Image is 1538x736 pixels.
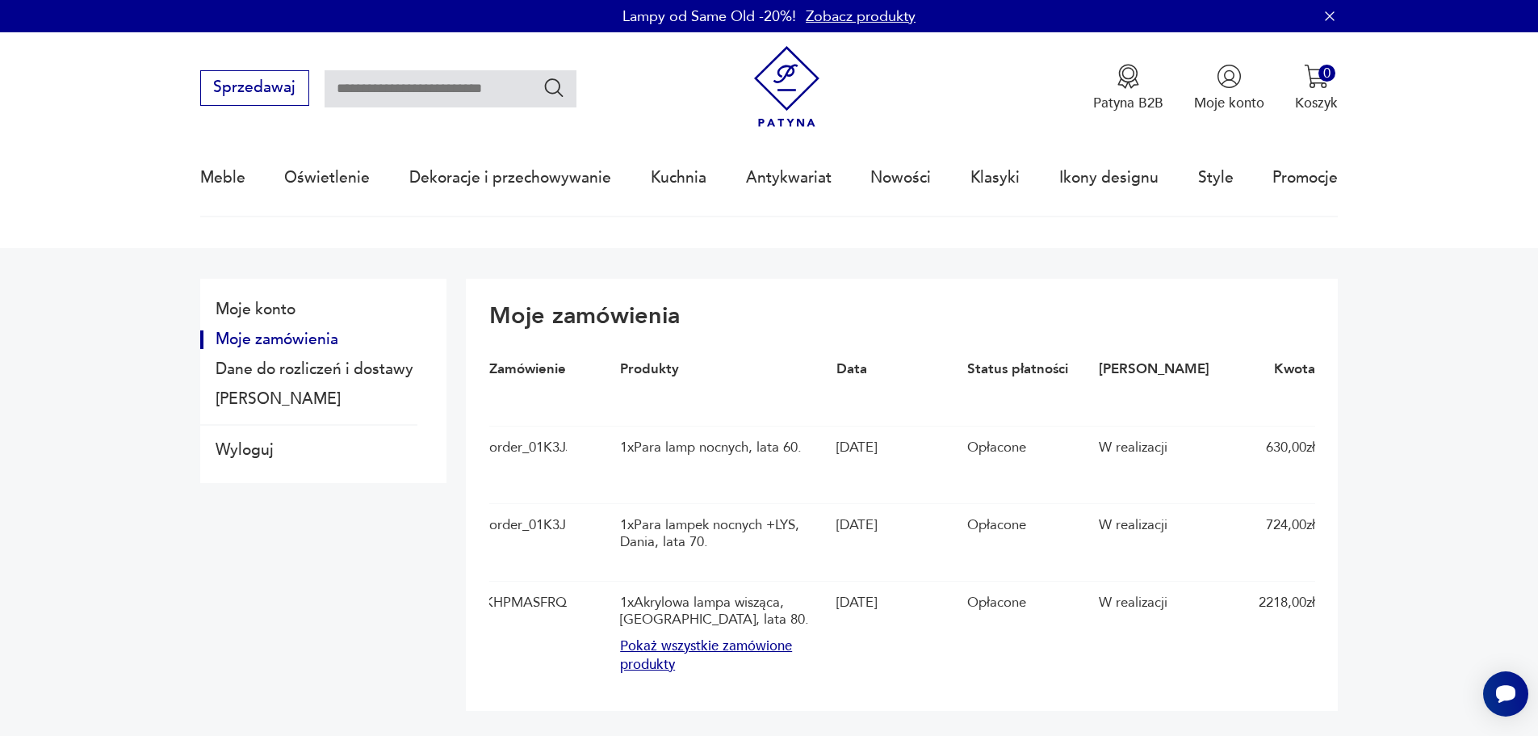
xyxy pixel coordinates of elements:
a: Zobacz produkty [806,6,916,27]
button: Moje konto [1194,64,1264,112]
a: Dekoracje i przechowywanie [409,141,611,215]
img: Ikonka użytkownika [1217,64,1242,89]
div: order_01K3JJQ2CE37HPPAKVE68TYMTQ [489,439,567,489]
a: Oświetlenie [284,141,370,215]
a: Ikonka użytkownikaMoje konto [1194,64,1264,112]
img: Ikona koszyka [1304,64,1329,89]
a: Meble [200,141,245,215]
button: Wyloguj [200,441,417,460]
a: Kuchnia [651,141,706,215]
a: Ikona medaluPatyna B2B [1093,64,1163,112]
img: Ikona medalu [1116,64,1141,89]
a: Ikony designu [1059,141,1159,215]
div: order_01K3GKPADRQB3Z8B9KHPMASFRQ [489,595,567,674]
div: [DATE] [836,595,958,611]
button: Pokaż wszystkie zamówione produkty [620,637,827,675]
div: W realizacji [1099,439,1220,456]
div: Data [836,361,958,377]
div: [DATE] [836,517,958,533]
div: Zamówienie [489,361,610,377]
div: W realizacji [1099,517,1220,533]
div: Status płatności [967,361,1088,377]
a: Style [1198,141,1234,215]
div: Opłacone [967,517,1088,533]
p: Koszyk [1295,94,1338,112]
div: 1 x Akrylowa lampa wisząca, [GEOGRAPHIC_DATA], lata 80. [620,595,827,628]
div: 724,00 zł [1266,517,1315,533]
button: Szukaj [543,76,566,99]
div: 630,00 zł [1266,439,1315,456]
div: [DATE] [836,439,958,456]
div: [PERSON_NAME] [1099,361,1220,377]
div: 0 [1318,65,1335,82]
button: Sprzedawaj [200,70,309,106]
a: Antykwariat [746,141,832,215]
button: Moje zamówienia [200,330,417,349]
p: Patyna B2B [1093,94,1163,112]
a: Sprzedawaj [200,82,309,95]
div: Kwota [1274,361,1315,377]
a: Nowości [870,141,931,215]
button: Dane do rozliczeń i dostawy [200,360,417,379]
p: Moje konto [1194,94,1264,112]
div: order_01K3JF21JPWA7EJ9MF419Z4DDB [489,517,567,566]
button: Moje konto [200,301,417,319]
button: Patyna B2B [1093,64,1163,112]
div: W realizacji [1099,595,1220,611]
h2: Moje zamówienia [489,302,1315,330]
a: Klasyki [970,141,1020,215]
iframe: Smartsupp widget button [1483,671,1528,717]
div: Opłacone [967,439,1088,456]
a: Promocje [1272,141,1338,215]
p: Lampy od Same Old -20%! [622,6,796,27]
img: Patyna - sklep z meblami i dekoracjami vintage [746,46,828,128]
div: Opłacone [967,595,1088,611]
div: 1 x Para lampek nocnych +LYS, Dania, lata 70. [620,517,827,550]
div: Produkty [620,361,827,377]
div: 1 x Para lamp nocnych, lata 60. [620,439,827,456]
button: 0Koszyk [1295,64,1338,112]
div: 2218,00 zł [1259,595,1315,611]
button: Dane konta [200,390,417,409]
